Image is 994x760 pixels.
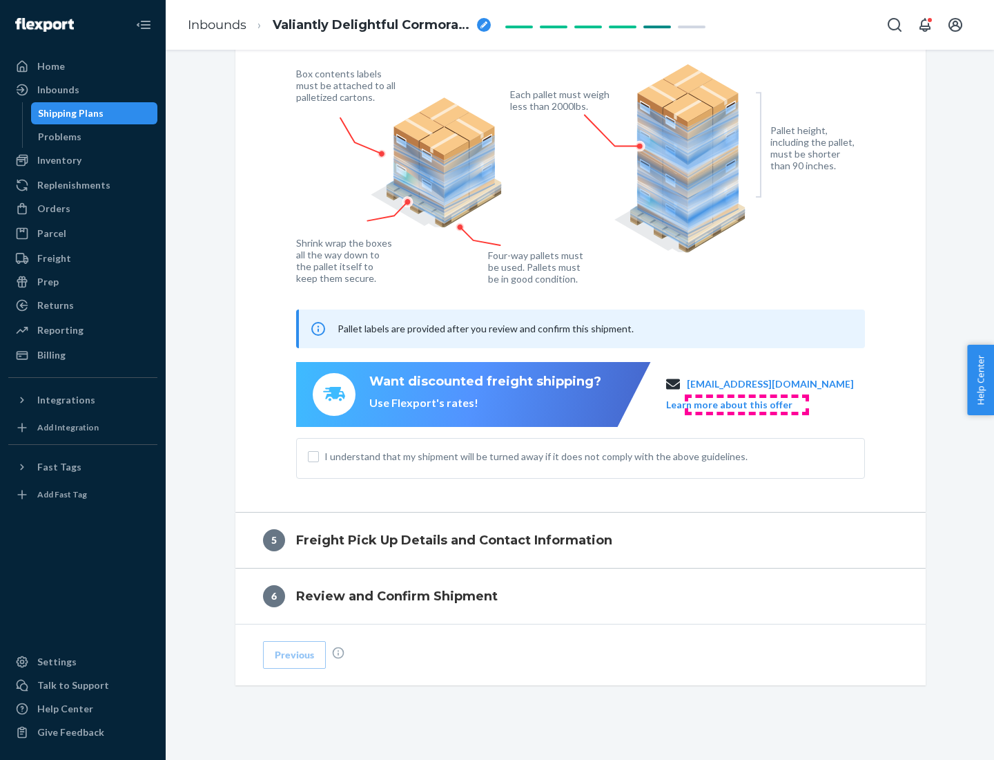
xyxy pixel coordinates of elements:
[37,655,77,669] div: Settings
[8,174,157,196] a: Replenishments
[37,298,74,312] div: Returns
[8,271,157,293] a: Prep
[37,202,70,216] div: Orders
[37,702,93,716] div: Help Center
[324,450,853,464] span: I understand that my shipment will be turned away if it does not comply with the above guidelines.
[37,178,110,192] div: Replenishments
[967,345,994,415] button: Help Center
[38,130,81,144] div: Problems
[235,569,926,624] button: 6Review and Confirm Shipment
[488,249,584,285] figcaption: Four-way pallets must be used. Pallets must be in good condition.
[37,153,81,167] div: Inventory
[8,456,157,478] button: Fast Tags
[8,651,157,673] a: Settings
[8,319,157,341] a: Reporting
[8,149,157,171] a: Inventory
[8,389,157,411] button: Integrations
[263,641,326,669] button: Previous
[8,222,157,245] a: Parcel
[510,88,613,112] figcaption: Each pallet must weigh less than 2000lbs.
[8,294,157,316] a: Returns
[38,106,104,120] div: Shipping Plans
[296,531,612,549] h4: Freight Pick Up Details and Contact Information
[308,451,319,462] input: I understand that my shipment will be turned away if it does not comply with the above guidelines.
[8,198,157,220] a: Orders
[15,18,74,32] img: Flexport logo
[31,126,158,148] a: Problems
[8,344,157,366] a: Billing
[37,227,66,240] div: Parcel
[37,460,81,474] div: Fast Tags
[37,421,99,433] div: Add Integration
[37,59,65,73] div: Home
[911,11,939,39] button: Open notifications
[881,11,908,39] button: Open Search Box
[687,377,854,391] a: [EMAIL_ADDRESS][DOMAIN_NAME]
[37,275,59,289] div: Prep
[273,17,471,35] span: Valiantly Delightful Cormorant
[369,395,601,411] div: Use Flexport's rates!
[37,323,84,337] div: Reporting
[8,674,157,696] a: Talk to Support
[130,11,157,39] button: Close Navigation
[37,488,87,500] div: Add Fast Tag
[296,587,498,605] h4: Review and Confirm Shipment
[235,513,926,568] button: 5Freight Pick Up Details and Contact Information
[37,678,109,692] div: Talk to Support
[263,585,285,607] div: 6
[8,79,157,101] a: Inbounds
[666,398,792,412] button: Learn more about this offer
[37,83,79,97] div: Inbounds
[338,323,634,334] span: Pallet labels are provided after you review and confirm this shipment.
[8,55,157,77] a: Home
[263,529,285,551] div: 5
[8,721,157,743] button: Give Feedback
[8,484,157,506] a: Add Fast Tag
[8,417,157,439] a: Add Integration
[770,124,861,171] figcaption: Pallet height, including the pallet, must be shorter than 90 inches.
[37,348,66,362] div: Billing
[942,11,969,39] button: Open account menu
[296,68,399,103] figcaption: Box contents labels must be attached to all palletized cartons.
[8,247,157,269] a: Freight
[188,17,246,32] a: Inbounds
[177,5,502,46] ol: breadcrumbs
[369,373,601,391] div: Want discounted freight shipping?
[31,102,158,124] a: Shipping Plans
[37,725,104,739] div: Give Feedback
[8,698,157,720] a: Help Center
[37,393,95,407] div: Integrations
[296,237,395,284] figcaption: Shrink wrap the boxes all the way down to the pallet itself to keep them secure.
[37,251,71,265] div: Freight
